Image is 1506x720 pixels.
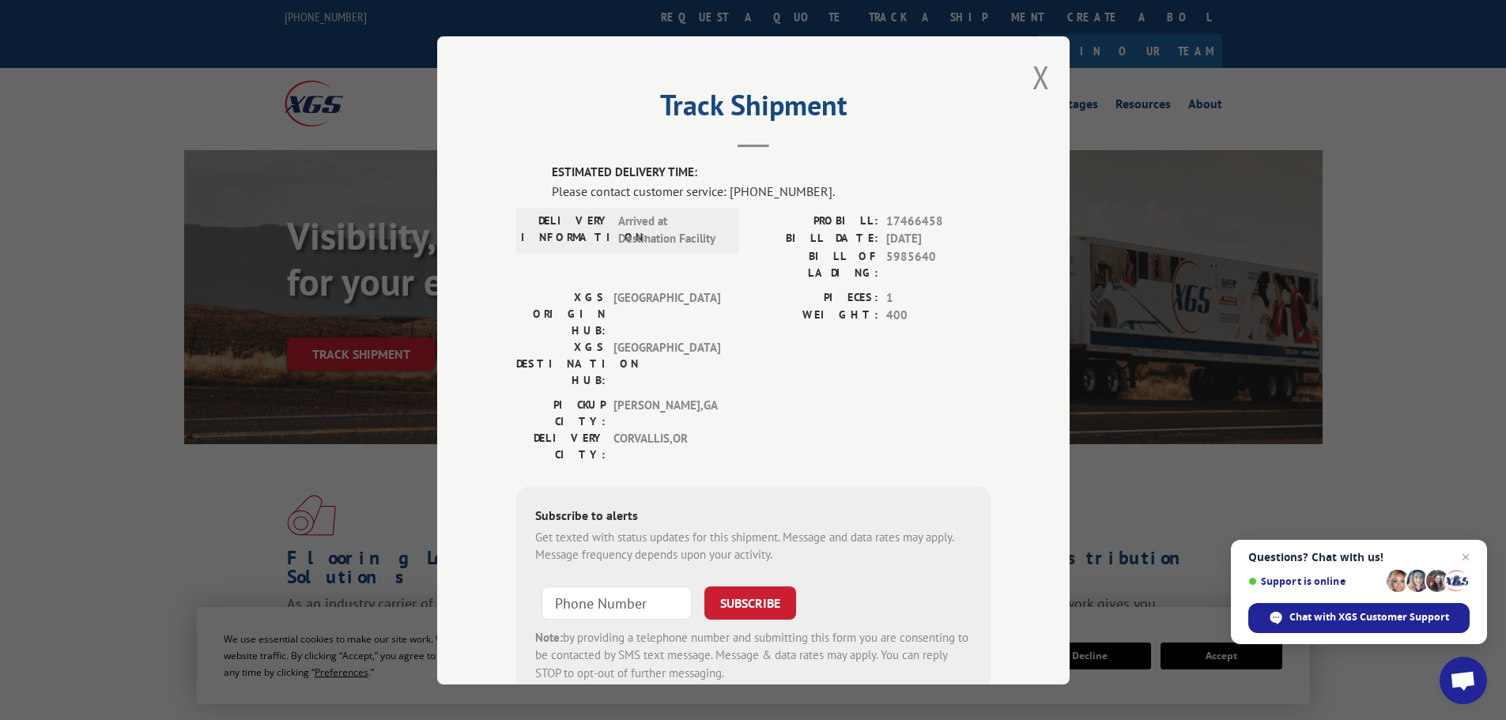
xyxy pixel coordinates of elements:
label: PROBILL: [753,212,878,230]
button: SUBSCRIBE [704,586,796,619]
div: Get texted with status updates for this shipment. Message and data rates may apply. Message frequ... [535,528,972,564]
label: DELIVERY CITY: [516,429,606,462]
span: Arrived at Destination Facility [618,212,725,247]
label: DELIVERY INFORMATION: [521,212,610,247]
label: XGS ORIGIN HUB: [516,288,606,338]
span: Questions? Chat with us! [1248,551,1470,564]
div: Subscribe to alerts [535,505,972,528]
span: [GEOGRAPHIC_DATA] [613,288,720,338]
span: [DATE] [886,230,991,248]
span: [GEOGRAPHIC_DATA] [613,338,720,388]
span: 400 [886,307,991,325]
label: BILL OF LADING: [753,247,878,281]
label: ESTIMATED DELIVERY TIME: [552,164,991,182]
a: Open chat [1440,657,1487,704]
input: Phone Number [542,586,692,619]
div: by providing a telephone number and submitting this form you are consenting to be contacted by SM... [535,628,972,682]
span: [PERSON_NAME] , GA [613,396,720,429]
label: WEIGHT: [753,307,878,325]
h2: Track Shipment [516,94,991,124]
label: BILL DATE: [753,230,878,248]
strong: Note: [535,629,563,644]
span: 5985640 [886,247,991,281]
span: 1 [886,288,991,307]
span: 17466458 [886,212,991,230]
label: PICKUP CITY: [516,396,606,429]
div: Please contact customer service: [PHONE_NUMBER]. [552,181,991,200]
span: Chat with XGS Customer Support [1289,610,1449,624]
span: Chat with XGS Customer Support [1248,603,1470,633]
span: Support is online [1248,575,1381,587]
label: XGS DESTINATION HUB: [516,338,606,388]
button: Close modal [1032,56,1050,98]
label: PIECES: [753,288,878,307]
span: CORVALLIS , OR [613,429,720,462]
